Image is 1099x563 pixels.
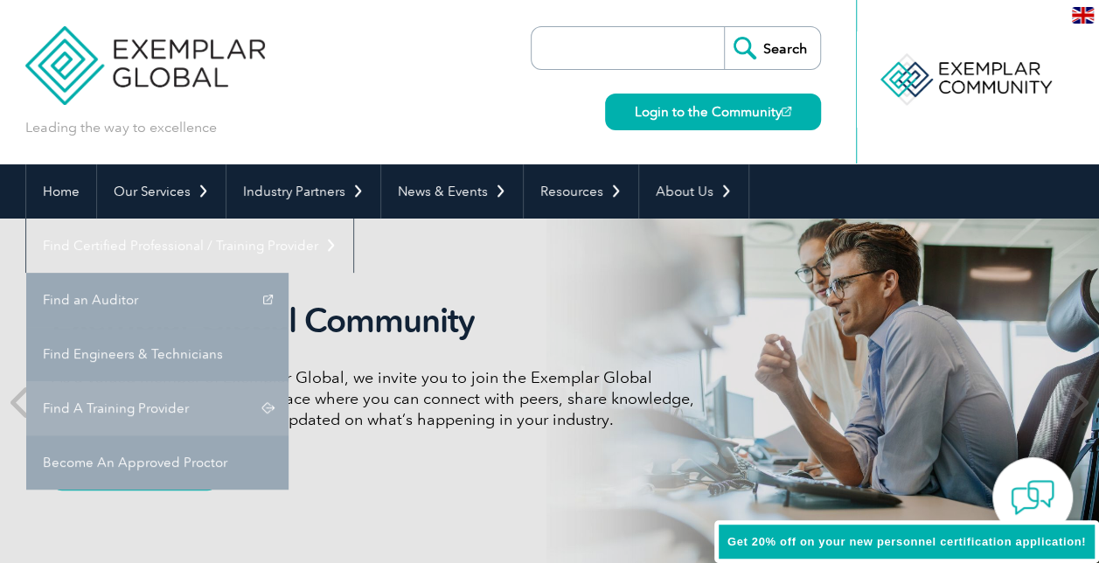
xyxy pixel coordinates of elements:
[1072,7,1094,24] img: en
[25,118,217,137] p: Leading the way to excellence
[52,367,707,430] p: As a valued member of Exemplar Global, we invite you to join the Exemplar Global Community—a fun,...
[782,107,791,116] img: open_square.png
[52,301,707,341] h2: Exemplar Global Community
[26,273,289,327] a: Find an Auditor
[724,27,820,69] input: Search
[639,164,748,219] a: About Us
[605,94,821,130] a: Login to the Community
[1011,476,1054,519] img: contact-chat.png
[97,164,226,219] a: Our Services
[381,164,523,219] a: News & Events
[226,164,380,219] a: Industry Partners
[26,435,289,490] a: Become An Approved Proctor
[524,164,638,219] a: Resources
[26,219,353,273] a: Find Certified Professional / Training Provider
[727,535,1086,548] span: Get 20% off on your new personnel certification application!
[26,327,289,381] a: Find Engineers & Technicians
[26,381,289,435] a: Find A Training Provider
[26,164,96,219] a: Home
